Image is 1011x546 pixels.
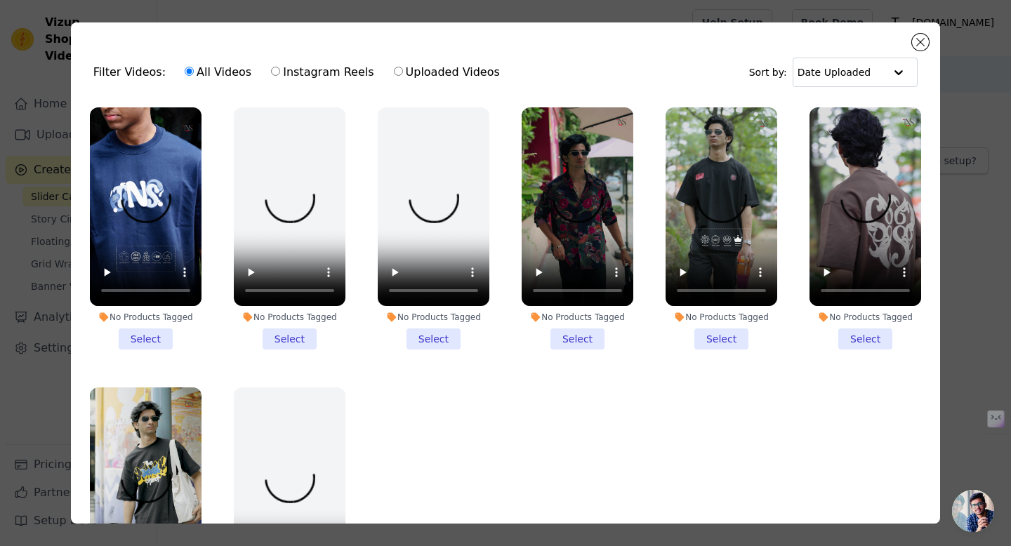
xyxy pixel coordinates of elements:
button: Close modal [912,34,929,51]
div: No Products Tagged [234,312,345,323]
div: No Products Tagged [666,312,777,323]
label: Uploaded Videos [393,63,501,81]
label: Instagram Reels [270,63,374,81]
label: All Videos [184,63,252,81]
div: No Products Tagged [810,312,921,323]
div: Open chat [952,490,994,532]
div: No Products Tagged [378,312,489,323]
div: Sort by: [749,58,918,87]
div: No Products Tagged [522,312,633,323]
div: No Products Tagged [90,312,201,323]
div: Filter Videos: [93,56,508,88]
